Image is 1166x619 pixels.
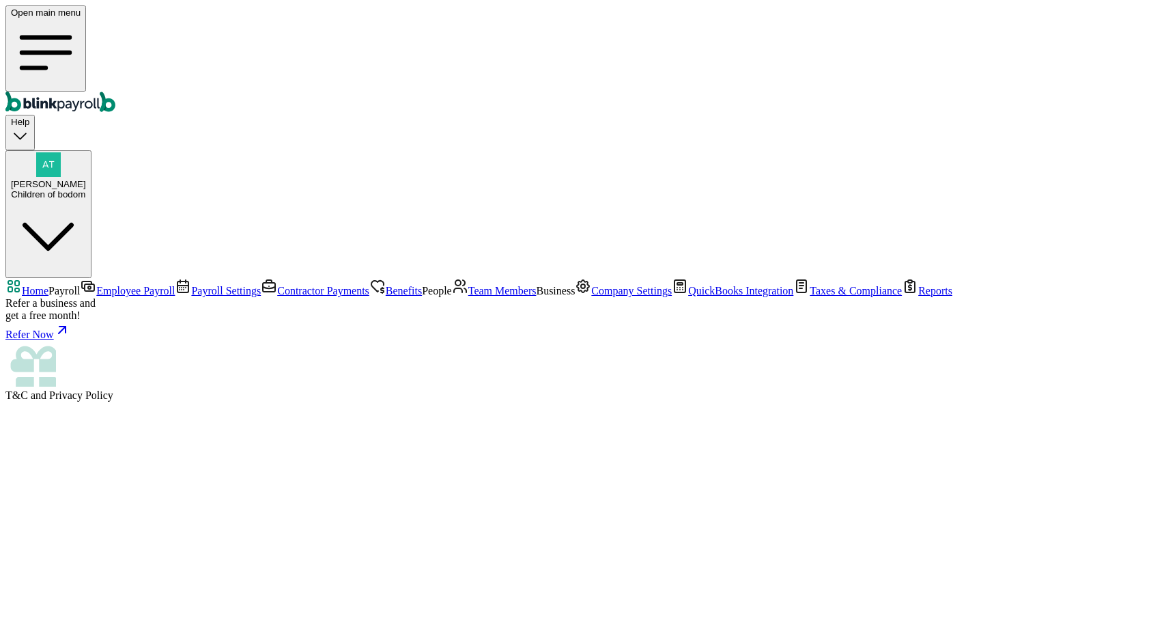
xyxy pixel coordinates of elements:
span: Benefits [386,285,422,297]
a: Home [5,285,48,297]
div: Refer a business and get a free month! [5,297,1161,322]
a: Team Members [452,285,537,297]
nav: Global [5,5,1161,115]
a: Reports [902,285,952,297]
span: Taxes & Compliance [810,285,902,297]
a: QuickBooks Integration [672,285,793,297]
span: QuickBooks Integration [688,285,793,297]
a: Benefits [369,285,422,297]
a: Taxes & Compliance [793,285,902,297]
a: Employee Payroll [80,285,175,297]
iframe: Chat Widget [1098,553,1166,619]
span: Open main menu [11,8,81,18]
span: Payroll [48,285,80,297]
a: Contractor Payments [261,285,369,297]
span: Home [22,285,48,297]
span: Team Members [468,285,537,297]
a: Refer Now [5,322,1161,341]
a: Payroll Settings [175,285,261,297]
span: T&C [5,389,28,401]
button: Open main menu [5,5,86,92]
button: [PERSON_NAME]Children of bodom [5,150,91,279]
span: Privacy Policy [49,389,113,401]
button: Help [5,115,35,150]
span: Reports [918,285,952,297]
span: Help [11,117,29,127]
div: Children of bodom [11,189,86,200]
span: Business [536,285,575,297]
span: [PERSON_NAME] [11,179,86,189]
span: Company Settings [591,285,672,297]
span: Employee Payroll [96,285,175,297]
span: People [422,285,452,297]
nav: Sidebar [5,278,1161,402]
span: Payroll Settings [191,285,261,297]
a: Company Settings [575,285,672,297]
span: Contractor Payments [277,285,369,297]
span: and [5,389,113,401]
